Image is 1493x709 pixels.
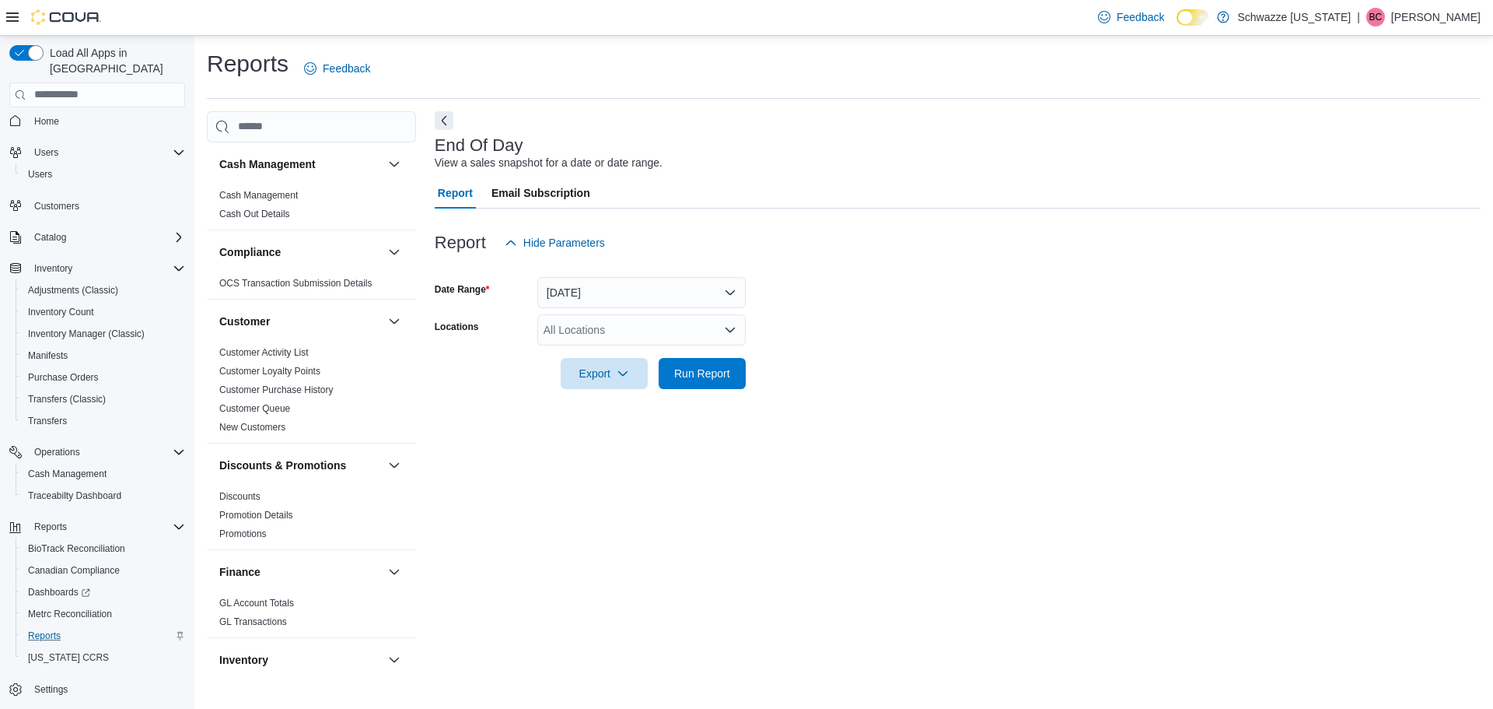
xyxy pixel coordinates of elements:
span: Operations [34,446,80,458]
button: Hide Parameters [498,227,611,258]
span: GL Transactions [219,616,287,628]
a: Transfers (Classic) [22,390,112,409]
button: Discounts & Promotions [385,456,404,475]
button: Inventory Manager (Classic) [16,323,191,345]
span: Customers [28,196,185,216]
button: Inventory [385,651,404,669]
a: Reports [22,627,67,645]
a: Promotion Details [219,510,293,521]
button: Customer [219,314,382,329]
button: Discounts & Promotions [219,458,382,473]
button: Compliance [219,244,382,260]
span: Metrc Reconciliation [22,605,185,623]
button: Cash Management [219,156,382,172]
button: [DATE] [537,277,746,308]
button: BioTrack Reconciliation [16,538,191,560]
span: Home [34,115,59,128]
span: Export [570,358,638,389]
span: Promotion Details [219,509,293,521]
span: [US_STATE] CCRS [28,651,109,664]
span: Manifests [28,349,68,362]
span: Transfers (Classic) [28,393,106,405]
span: Reports [22,627,185,645]
button: Customers [3,195,191,217]
a: Customer Purchase History [219,384,334,395]
p: [PERSON_NAME] [1391,8,1481,26]
a: Home [28,112,65,131]
button: Cash Management [16,463,191,485]
a: Settings [28,680,74,699]
span: Transfers [22,412,185,430]
a: Customer Activity List [219,347,309,358]
div: Customer [207,343,416,443]
a: Traceabilty Dashboard [22,486,128,505]
span: Cash Out Details [219,208,290,220]
div: Brennan Croy [1366,8,1385,26]
span: Inventory Count [28,306,94,318]
span: Traceabilty Dashboard [22,486,185,505]
span: Operations [28,443,185,462]
span: Washington CCRS [22,648,185,667]
span: Email Subscription [491,177,590,209]
button: Inventory [3,258,191,279]
span: Reports [34,521,67,533]
span: Users [22,165,185,184]
span: Dashboards [22,583,185,602]
h3: End Of Day [435,136,523,155]
div: Compliance [207,274,416,299]
button: Users [3,142,191,163]
button: Finance [385,563,404,581]
span: Feedback [323,61,370,76]
a: Promotions [219,528,267,539]
a: Discounts [219,491,260,502]
span: Traceabilty Dashboard [28,490,121,502]
span: Catalog [34,231,66,244]
a: Cash Management [22,465,113,483]
a: Customers [28,197,86,216]
p: | [1357,8,1360,26]
a: Metrc Reconciliation [22,605,118,623]
span: BioTrack Reconciliation [22,539,185,558]
button: Users [16,163,191,185]
span: BioTrack Reconciliation [28,542,125,555]
button: Users [28,143,65,162]
span: Customer Activity List [219,346,309,359]
span: Transfers (Classic) [22,390,185,409]
span: Customer Queue [219,402,290,415]
button: Compliance [385,243,404,261]
button: Catalog [28,228,72,247]
a: Manifests [22,346,74,365]
span: Users [34,146,58,159]
span: Metrc Reconciliation [28,608,112,620]
a: Adjustments (Classic) [22,281,124,300]
a: BioTrack Reconciliation [22,539,131,558]
a: Users [22,165,58,184]
input: Dark Mode [1177,9,1209,26]
span: Cash Management [22,465,185,483]
h3: Discounts & Promotions [219,458,346,473]
a: Cash Management [219,190,298,201]
p: Schwazze [US_STATE] [1237,8,1351,26]
span: Home [28,111,185,131]
a: Inventory Count [22,303,100,321]
a: GL Transactions [219,616,287,627]
span: OCS Transaction Submission Details [219,277,372,290]
div: Discounts & Promotions [207,487,416,549]
span: Customer Loyalty Points [219,365,320,377]
span: Manifests [22,346,185,365]
span: Reports [28,518,185,536]
span: Canadian Compliance [22,561,185,580]
a: GL Account Totals [219,598,294,609]
span: Inventory [34,262,72,275]
button: Transfers [16,410,191,432]
label: Locations [435,321,479,333]
span: Settings [34,683,68,696]
h1: Reports [207,48,288,79]
button: Reports [3,516,191,538]
span: Catalog [28,228,185,247]
button: Adjustments (Classic) [16,279,191,301]
span: Cash Management [219,189,298,202]
span: Promotions [219,528,267,540]
button: Export [561,358,648,389]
